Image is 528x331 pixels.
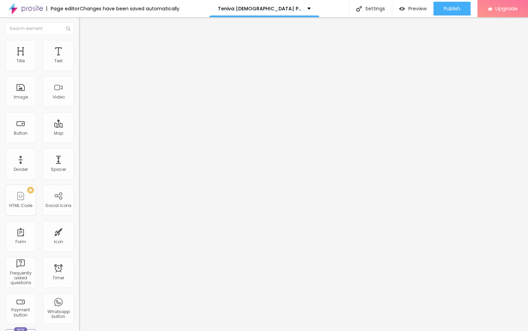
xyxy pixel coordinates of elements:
[45,309,72,319] div: Whatsapp button
[14,167,28,172] div: Divider
[45,203,71,208] div: Social Icons
[408,6,427,11] span: Preview
[392,2,433,15] button: Preview
[9,203,32,208] div: HTML Code
[14,131,27,136] div: Button
[356,6,362,12] img: Icone
[66,27,70,31] img: Icone
[444,6,460,11] span: Publish
[433,2,471,15] button: Publish
[54,131,63,136] div: Map
[80,6,179,11] div: Changes have been saved automatically
[7,308,34,318] div: Payment button
[14,95,28,100] div: Image
[51,167,66,172] div: Spacer
[218,6,302,11] p: Teniva [DEMOGRAPHIC_DATA] Performance Gummies [DEMOGRAPHIC_DATA] Performance Support
[16,59,25,63] div: Title
[15,239,26,244] div: Form
[7,271,34,286] div: Frequently asked questions
[399,6,405,12] img: view-1.svg
[5,22,74,35] input: Search element
[495,6,518,11] span: Upgrade
[54,239,63,244] div: Icon
[79,17,528,331] iframe: Editor
[53,276,64,280] div: Timer
[54,59,63,63] div: Text
[53,95,65,100] div: Video
[46,6,80,11] div: Page editor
